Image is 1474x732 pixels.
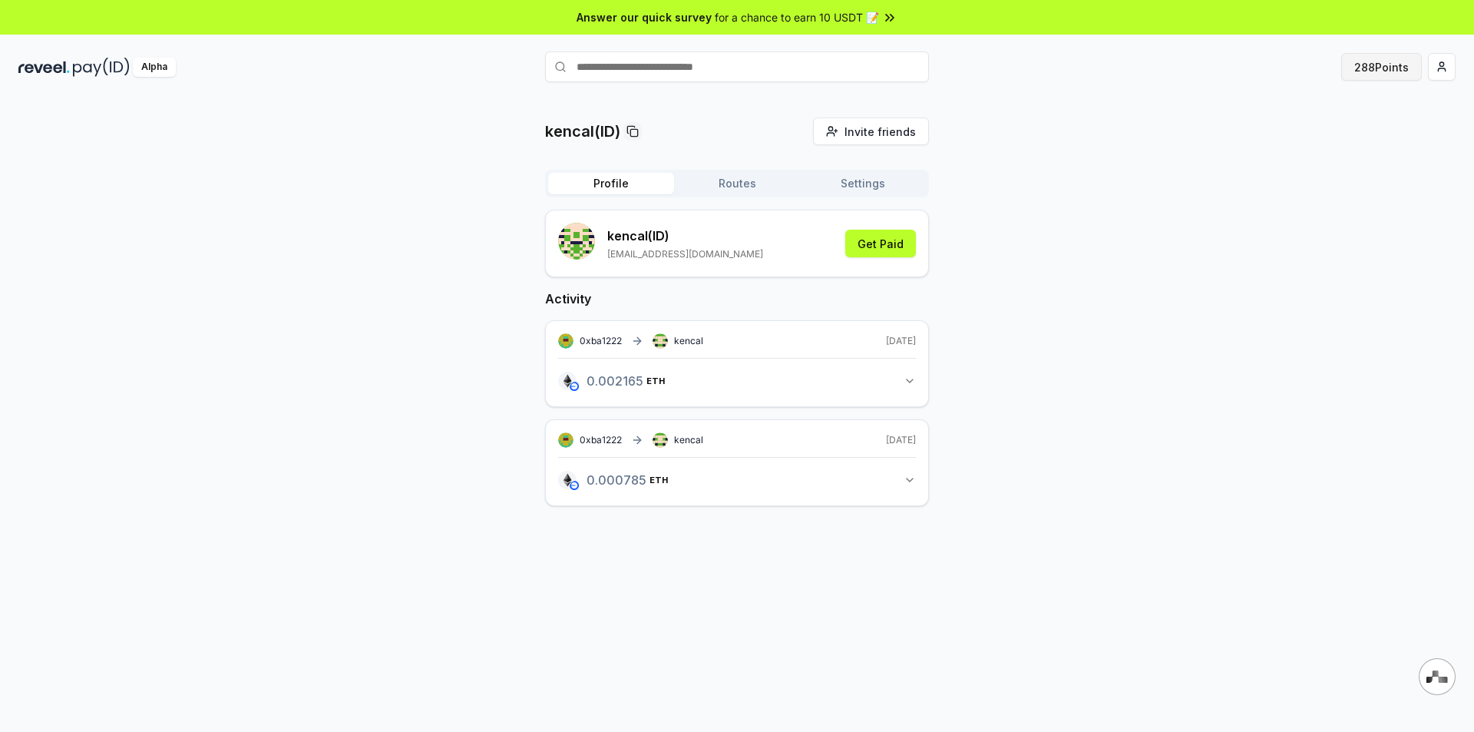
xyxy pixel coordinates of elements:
[570,382,579,391] img: base-network.png
[558,467,916,493] button: 0.000785ETH
[1426,671,1448,683] img: svg+xml,%3Csvg%20xmlns%3D%22http%3A%2F%2Fwww.w3.org%2F2000%2Fsvg%22%20width%3D%2228%22%20height%3...
[558,372,577,390] img: logo.png
[674,434,703,446] span: kencal
[558,471,577,489] img: logo.png
[886,434,916,446] span: [DATE]
[607,227,763,245] p: kencal (ID)
[813,118,929,145] button: Invite friends
[580,335,622,346] span: 0xba1222
[800,173,926,194] button: Settings
[715,9,879,25] span: for a chance to earn 10 USDT 📝
[674,173,800,194] button: Routes
[1341,53,1422,81] button: 288Points
[607,248,763,260] p: [EMAIL_ADDRESS][DOMAIN_NAME]
[545,121,620,142] p: kencal(ID)
[844,124,916,140] span: Invite friends
[845,230,916,257] button: Get Paid
[674,335,703,347] span: kencal
[577,9,712,25] span: Answer our quick survey
[545,290,929,308] h2: Activity
[73,58,130,77] img: pay_id
[558,368,916,394] button: 0.002165ETH
[570,481,579,490] img: base-network.png
[580,434,622,445] span: 0xba1222
[886,335,916,347] span: [DATE]
[18,58,70,77] img: reveel_dark
[548,173,674,194] button: Profile
[133,58,176,77] div: Alpha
